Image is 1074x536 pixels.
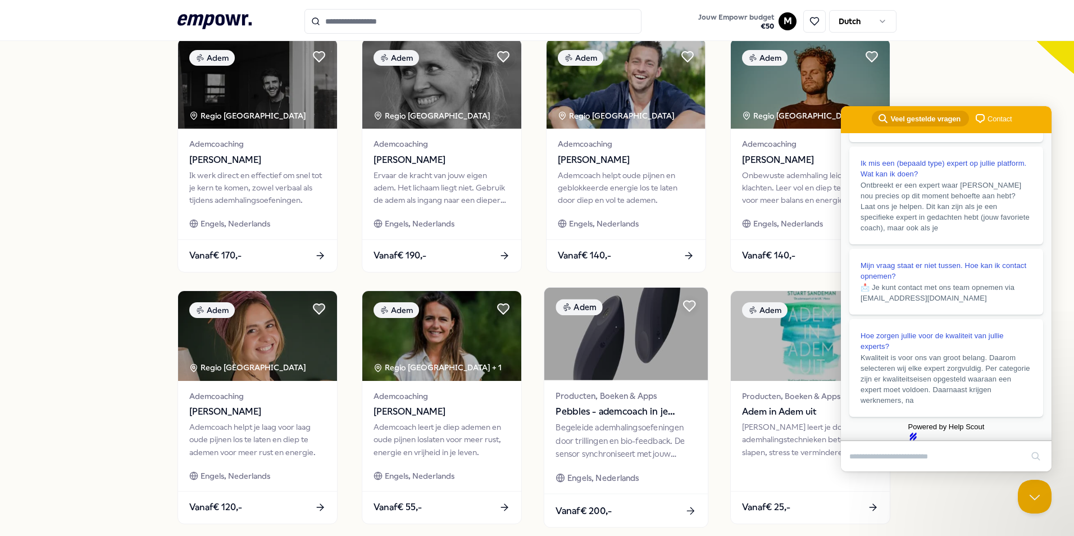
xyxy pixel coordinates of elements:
span: Jouw Empowr budget [698,13,774,22]
div: Adem [742,50,788,66]
span: Vanaf € 140,- [558,248,611,263]
span: [PERSON_NAME] [742,153,879,167]
a: package imageAdemRegio [GEOGRAPHIC_DATA] Ademcoaching[PERSON_NAME]Ademcoach helpt oude pijnen en ... [546,38,706,272]
span: Engels, Nederlands [385,217,454,230]
a: package imageAdemRegio [GEOGRAPHIC_DATA] Ademcoaching[PERSON_NAME]Onbewuste ademhaling leidt tot ... [730,38,890,272]
div: Adem [189,302,235,318]
a: package imageAdemRegio [GEOGRAPHIC_DATA] Ademcoaching[PERSON_NAME]Ik werk direct en effectief om ... [178,38,338,272]
div: Adem [374,50,419,66]
span: Engels, Nederlands [201,217,270,230]
span: Engels, Nederlands [385,470,454,482]
span: Vanaf € 25,- [742,500,790,515]
button: Jouw Empowr budget€50 [696,11,776,33]
div: Ademcoach helpt oude pijnen en geblokkeerde energie los te laten door diep en vol te ademen. [558,169,694,207]
span: Producten, Boeken & Apps [556,389,696,402]
span: [PERSON_NAME] [558,153,694,167]
a: package imageAdemRegio [GEOGRAPHIC_DATA] Ademcoaching[PERSON_NAME]Ademcoach helpt je laag voor la... [178,290,338,524]
div: Begeleide ademhalingsoefeningen door trillingen en bio-feedback. De sensor synchroniseert met jou... [556,421,696,460]
div: Ademcoach helpt je laag voor laag oude pijnen los te laten en diep te ademen voor meer rust en en... [189,421,326,458]
span: Producten, Boeken & Apps [742,390,879,402]
div: Regio [GEOGRAPHIC_DATA] [189,110,308,122]
img: package image [178,39,337,129]
span: Engels, Nederlands [753,217,823,230]
span: Vanaf € 140,- [742,248,795,263]
div: [PERSON_NAME] leert je door ademhalingstechnieken beter te slapen, stress te verminderen en je pr... [742,421,879,458]
span: Vanaf € 55,- [374,500,422,515]
span: [PERSON_NAME] [374,153,510,167]
span: Vanaf € 120,- [189,500,242,515]
div: Ik werk direct en effectief om snel tot je kern te komen, zowel verbaal als tijdens ademhalingsoe... [189,169,326,207]
iframe: Help Scout Beacon - Close [1018,480,1052,514]
span: Vanaf € 190,- [374,248,426,263]
span: Ademcoaching [374,138,510,150]
span: [PERSON_NAME] [189,153,326,167]
div: Regio [GEOGRAPHIC_DATA] [189,361,308,374]
a: package imageAdemRegio [GEOGRAPHIC_DATA] Ademcoaching[PERSON_NAME]Ervaar de kracht van jouw eigen... [362,38,522,272]
div: Adem [556,299,602,315]
img: package image [544,288,708,380]
a: package imageAdemRegio [GEOGRAPHIC_DATA] + 1Ademcoaching[PERSON_NAME]Ademcoach leert je diep adem... [362,290,522,524]
div: Adem [558,50,603,66]
span: Engels, Nederlands [567,471,639,484]
div: Ervaar de kracht van jouw eigen adem. Het lichaam liegt niet. Gebruik de adem als ingang naar een... [374,169,510,207]
a: package imageAdemProducten, Boeken & AppsAdem in Adem uit[PERSON_NAME] leert je door ademhalingst... [730,290,890,524]
img: package image [731,39,890,129]
div: Regio [GEOGRAPHIC_DATA] + 1 [374,361,502,374]
span: Vanaf € 200,- [556,503,612,517]
a: Jouw Empowr budget€50 [694,10,779,33]
a: package imageAdemProducten, Boeken & AppsPebbles - ademcoach in je handenBegeleide ademhalingsoef... [544,287,709,528]
img: package image [731,291,890,381]
span: Engels, Nederlands [201,470,270,482]
span: Ademcoaching [189,390,326,402]
span: Adem in Adem uit [742,405,879,419]
img: package image [362,39,521,129]
span: Engels, Nederlands [569,217,639,230]
div: Regio [GEOGRAPHIC_DATA] [742,110,861,122]
input: Search for products, categories or subcategories [304,9,641,34]
span: Ademcoaching [189,138,326,150]
img: package image [547,39,706,129]
span: [PERSON_NAME] [189,405,326,419]
div: Adem [189,50,235,66]
span: Ademcoaching [374,390,510,402]
img: package image [178,291,337,381]
button: M [779,12,797,30]
span: Ademcoaching [742,138,879,150]
div: Ademcoach leert je diep ademen en oude pijnen loslaten voor meer rust, energie en vrijheid in je ... [374,421,510,458]
div: Adem [742,302,788,318]
div: Onbewuste ademhaling leidt tot klachten. Leer vol en diep te ademen voor meer balans en energie. [742,169,879,207]
span: Ademcoaching [558,138,694,150]
span: Pebbles - ademcoach in je handen [556,405,696,419]
span: Vanaf € 170,- [189,248,242,263]
div: Regio [GEOGRAPHIC_DATA] [374,110,492,122]
iframe: Help Scout Beacon - Live Chat, Contact Form, and Knowledge Base [841,106,1052,471]
div: Regio [GEOGRAPHIC_DATA] [558,110,676,122]
span: [PERSON_NAME] [374,405,510,419]
div: Adem [374,302,419,318]
span: € 50 [698,22,774,31]
img: package image [362,291,521,381]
